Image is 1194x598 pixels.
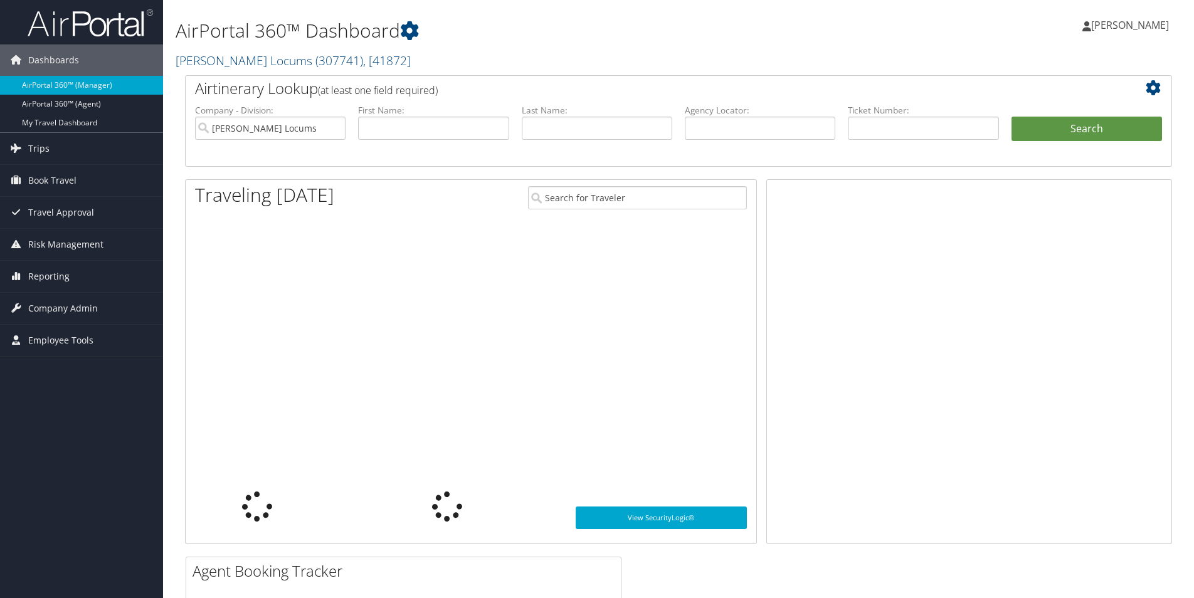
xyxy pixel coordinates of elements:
[193,560,621,582] h2: Agent Booking Tracker
[1012,117,1162,142] button: Search
[195,104,346,117] label: Company - Division:
[28,261,70,292] span: Reporting
[176,18,846,44] h1: AirPortal 360™ Dashboard
[1091,18,1169,32] span: [PERSON_NAME]
[195,182,334,208] h1: Traveling [DATE]
[28,325,93,356] span: Employee Tools
[28,45,79,76] span: Dashboards
[28,133,50,164] span: Trips
[195,78,1080,99] h2: Airtinerary Lookup
[685,104,835,117] label: Agency Locator:
[28,165,77,196] span: Book Travel
[28,197,94,228] span: Travel Approval
[363,52,411,69] span: , [ 41872 ]
[528,186,747,209] input: Search for Traveler
[315,52,363,69] span: ( 307741 )
[176,52,411,69] a: [PERSON_NAME] Locums
[28,229,103,260] span: Risk Management
[358,104,509,117] label: First Name:
[28,293,98,324] span: Company Admin
[576,506,747,529] a: View SecurityLogic®
[522,104,672,117] label: Last Name:
[318,83,438,97] span: (at least one field required)
[1082,6,1181,44] a: [PERSON_NAME]
[28,8,153,38] img: airportal-logo.png
[848,104,998,117] label: Ticket Number:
